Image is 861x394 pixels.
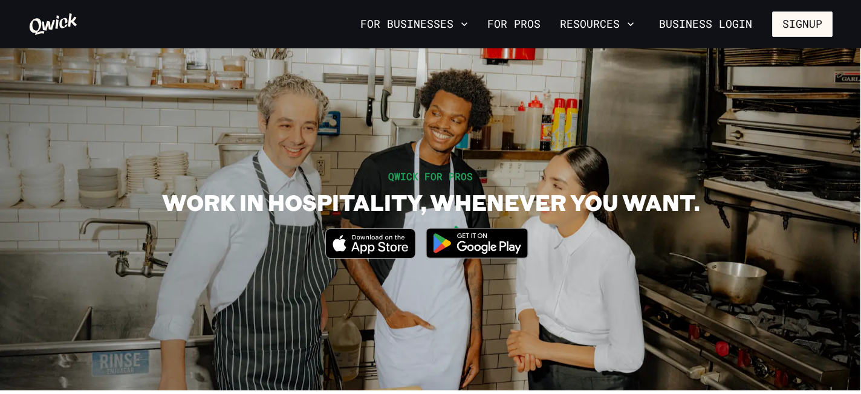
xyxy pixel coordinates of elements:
a: Download on the App Store [325,248,416,261]
button: For Businesses [356,14,473,34]
a: For Pros [482,14,545,34]
button: Signup [772,11,833,37]
img: Get it on Google Play [418,221,536,266]
button: Resources [555,14,639,34]
span: QWICK FOR PROS [388,170,473,182]
a: Business Login [649,11,762,37]
h1: WORK IN HOSPITALITY, WHENEVER YOU WANT. [162,189,700,216]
